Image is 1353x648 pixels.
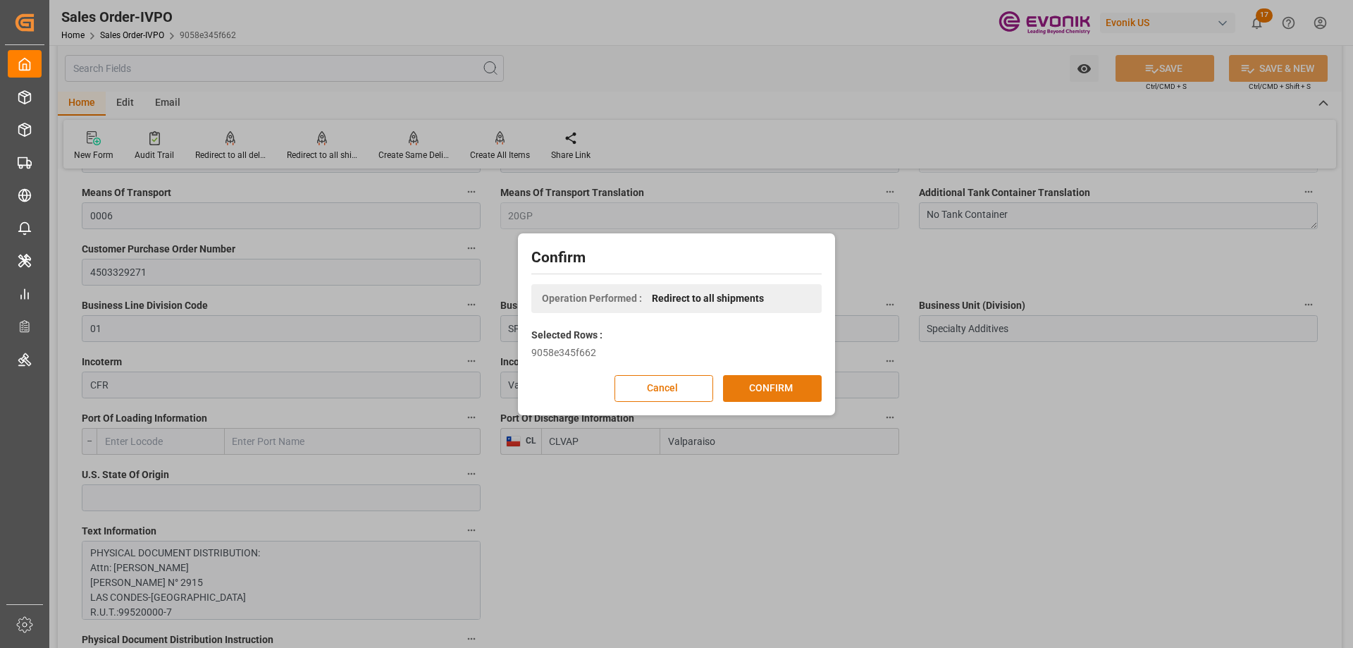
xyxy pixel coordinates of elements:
label: Selected Rows : [531,328,603,343]
div: 9058e345f662 [531,346,822,360]
span: Operation Performed : [542,291,642,306]
span: Redirect to all shipments [652,291,764,306]
h2: Confirm [531,247,822,269]
button: CONFIRM [723,375,822,402]
button: Cancel [614,375,713,402]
